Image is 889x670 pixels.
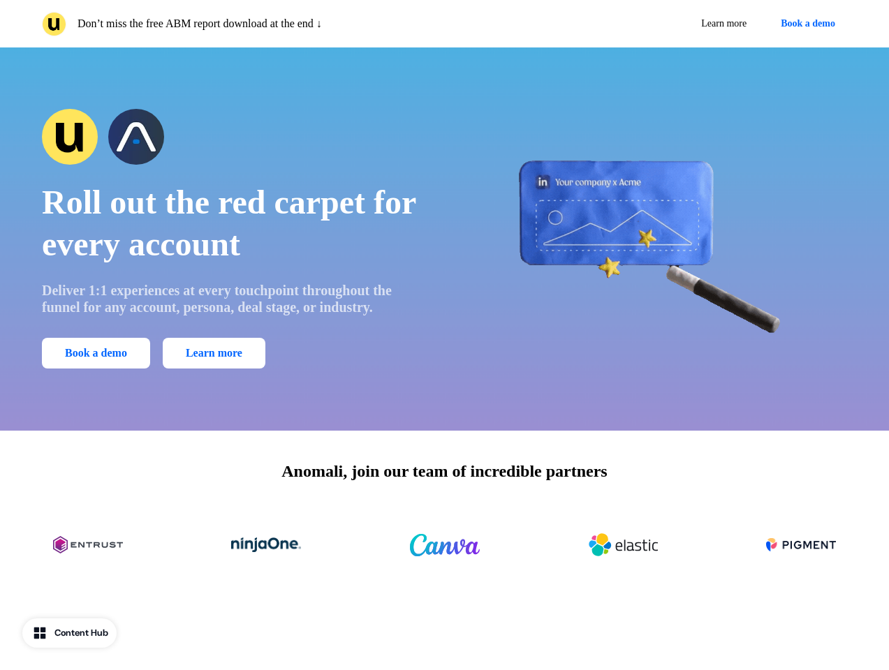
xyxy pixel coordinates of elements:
button: Content Hub [22,618,117,648]
button: Book a demo [42,338,150,368]
button: Book a demo [769,11,847,36]
p: Don’t miss the free ABM report download at the end ↓ [78,15,322,32]
p: Anomali, join our team of incredible partners [281,459,607,484]
a: Learn more [163,338,265,368]
a: Learn more [690,11,758,36]
p: Deliver 1:1 experiences at every touchpoint throughout the funnel for any account, persona, deal ... [42,282,425,315]
span: Roll out the red carpet for every account [42,184,416,262]
div: Content Hub [54,626,108,640]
